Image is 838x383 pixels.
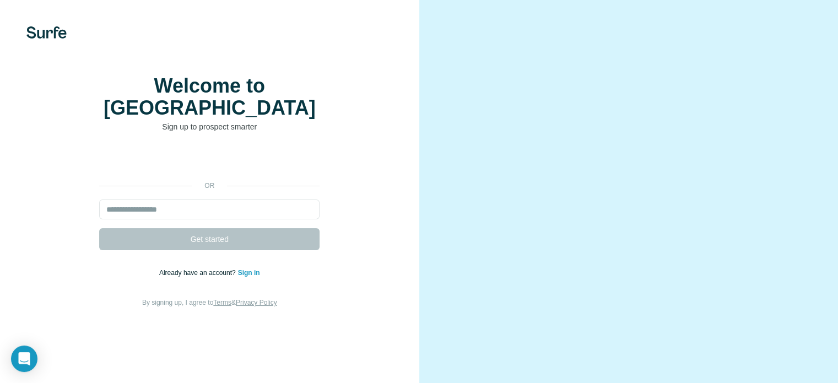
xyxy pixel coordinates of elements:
a: Terms [213,299,231,306]
iframe: Bouton "Se connecter avec Google" [94,149,325,173]
div: Open Intercom Messenger [11,346,37,372]
span: By signing up, I agree to & [142,299,277,306]
span: Already have an account? [159,269,238,277]
p: or [192,181,227,191]
a: Sign in [238,269,260,277]
p: Sign up to prospect smarter [99,121,320,132]
h1: Welcome to [GEOGRAPHIC_DATA] [99,75,320,119]
img: Surfe's logo [26,26,67,39]
a: Privacy Policy [236,299,277,306]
